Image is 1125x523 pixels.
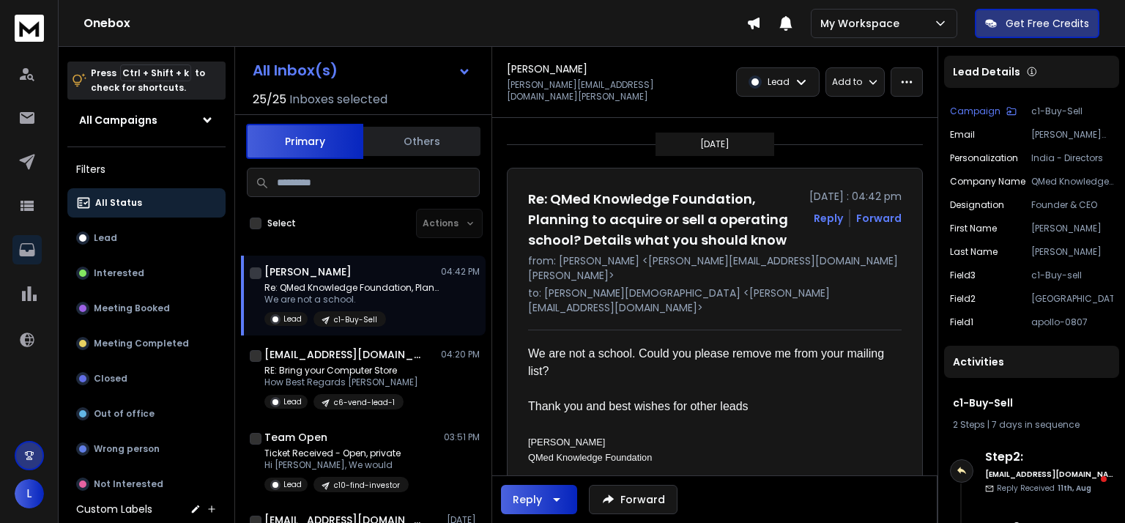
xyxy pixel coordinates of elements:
div: We are not a school. Could you please remove me from your mailing list? [528,345,890,380]
p: Not Interested [94,478,163,490]
p: Out of office [94,408,155,420]
span: 7 days in sequence [992,418,1080,431]
button: Reply [501,485,577,514]
button: Not Interested [67,470,226,499]
p: Hi [PERSON_NAME], We would [264,459,409,471]
p: First Name [950,223,997,234]
h1: c1-Buy-Sell [953,396,1110,410]
button: Lead [67,223,226,253]
p: Reply Received [997,483,1091,494]
p: [DATE] [700,138,729,150]
button: Meeting Completed [67,329,226,358]
p: Lead [94,232,117,244]
button: All Inbox(s) [241,56,483,85]
p: Lead [283,479,302,490]
p: Field3 [950,270,976,281]
h3: Filters [67,159,226,179]
h1: Re: QMed Knowledge Foundation, Planning to acquire or sell a operating school? Details what you s... [528,189,801,251]
p: 04:42 PM [441,266,480,278]
p: [PERSON_NAME] [1031,246,1113,258]
p: We are not a school. [264,294,440,305]
p: Lead [283,314,302,324]
font: QMed Knowledge Foundation [528,452,652,463]
p: 04:20 PM [441,349,480,360]
p: Field1 [950,316,973,328]
p: Ticket Received - Open, private [264,448,409,459]
button: Interested [67,259,226,288]
label: Select [267,218,296,229]
div: Forward [856,211,902,226]
p: Interested [94,267,144,279]
button: L [15,479,44,508]
p: apollo-0807 [1031,316,1113,328]
p: Field2 [950,293,976,305]
button: Forward [589,485,677,514]
button: All Status [67,188,226,218]
p: Wrong person [94,443,160,455]
h1: [PERSON_NAME] [264,264,352,279]
button: Others [363,125,480,157]
button: Campaign [950,105,1017,117]
p: c10-find-investor [334,480,400,491]
button: Meeting Booked [67,294,226,323]
h3: Inboxes selected [289,91,387,108]
p: [PERSON_NAME][EMAIL_ADDRESS][DOMAIN_NAME][PERSON_NAME] [507,79,710,103]
p: Get Free Credits [1006,16,1089,31]
p: My Workspace [820,16,905,31]
p: How Best Regards [PERSON_NAME] [264,377,418,388]
iframe: Intercom live chat [1072,472,1107,508]
h6: [EMAIL_ADDRESS][DOMAIN_NAME] [985,469,1113,480]
p: c1-Buy-Sell [1031,105,1113,117]
div: | [953,419,1110,431]
p: India - Directors [1031,152,1113,164]
p: Company Name [950,176,1025,188]
span: 11th, Aug [1058,483,1091,494]
h1: Onebox [83,15,746,32]
button: All Campaigns [67,105,226,135]
button: Reply [814,211,843,226]
h1: [EMAIL_ADDRESS][DOMAIN_NAME] [264,347,426,362]
h3: Custom Labels [76,502,152,516]
p: Email [950,129,975,141]
p: Lead [283,396,302,407]
p: QMed Knowledge Foundation [1031,176,1113,188]
p: [DATE] : 04:42 pm [809,189,902,204]
button: Wrong person [67,434,226,464]
span: Ctrl + Shift + k [120,64,191,81]
p: Campaign [950,105,1000,117]
p: [PERSON_NAME][EMAIL_ADDRESS][DOMAIN_NAME][PERSON_NAME] [1031,129,1113,141]
span: 25 / 25 [253,91,286,108]
p: c6-vend-lead-1 [334,397,395,408]
p: c1-Buy-Sell [334,314,377,325]
p: Closed [94,373,127,385]
p: Press to check for shortcuts. [91,66,205,95]
p: Founder & CEO [1031,199,1113,211]
div: Reply [513,492,542,507]
p: Meeting Booked [94,303,170,314]
h1: All Campaigns [79,113,157,127]
p: to: [PERSON_NAME][DEMOGRAPHIC_DATA] <[PERSON_NAME][EMAIL_ADDRESS][DOMAIN_NAME]> [528,286,902,315]
button: Out of office [67,399,226,429]
h6: Step 2 : [985,448,1113,466]
p: All Status [95,197,142,209]
p: Lead [768,76,790,88]
p: Designation [950,199,1004,211]
p: from: [PERSON_NAME] <[PERSON_NAME][EMAIL_ADDRESS][DOMAIN_NAME][PERSON_NAME]> [528,253,902,283]
button: Closed [67,364,226,393]
p: RE: Bring your Computer Store [264,365,418,377]
font: [PERSON_NAME] [528,437,605,448]
p: Last Name [950,246,998,258]
p: [PERSON_NAME] [1031,223,1113,234]
p: Personalization [950,152,1018,164]
p: Meeting Completed [94,338,189,349]
h1: Team Open [264,430,327,445]
p: [GEOGRAPHIC_DATA] [1031,293,1113,305]
div: Activities [944,346,1119,378]
img: logo [15,15,44,42]
p: c1-Buy-sell [1031,270,1113,281]
span: 2 Steps [953,418,985,431]
button: Get Free Credits [975,9,1099,38]
div: Thank you and best wishes for other leads [528,398,890,415]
